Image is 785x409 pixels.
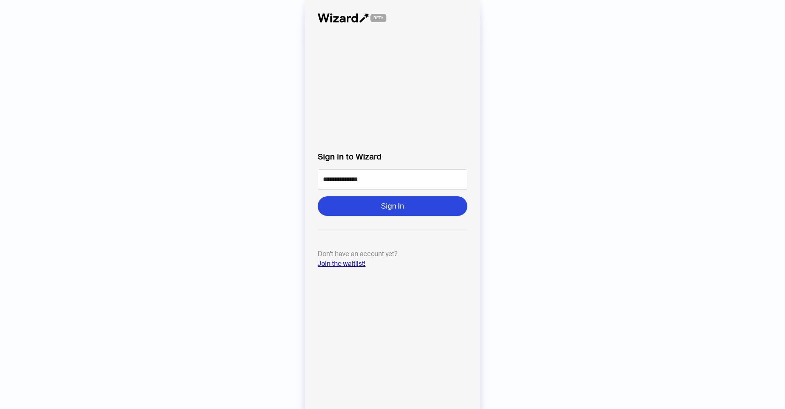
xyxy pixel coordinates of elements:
[318,249,467,269] p: Don't have an account yet?
[370,14,386,22] span: BETA
[318,151,467,163] label: Sign in to Wizard
[318,259,366,268] a: Join the waitlist!
[381,201,404,211] span: Sign In
[318,196,467,216] button: Sign In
